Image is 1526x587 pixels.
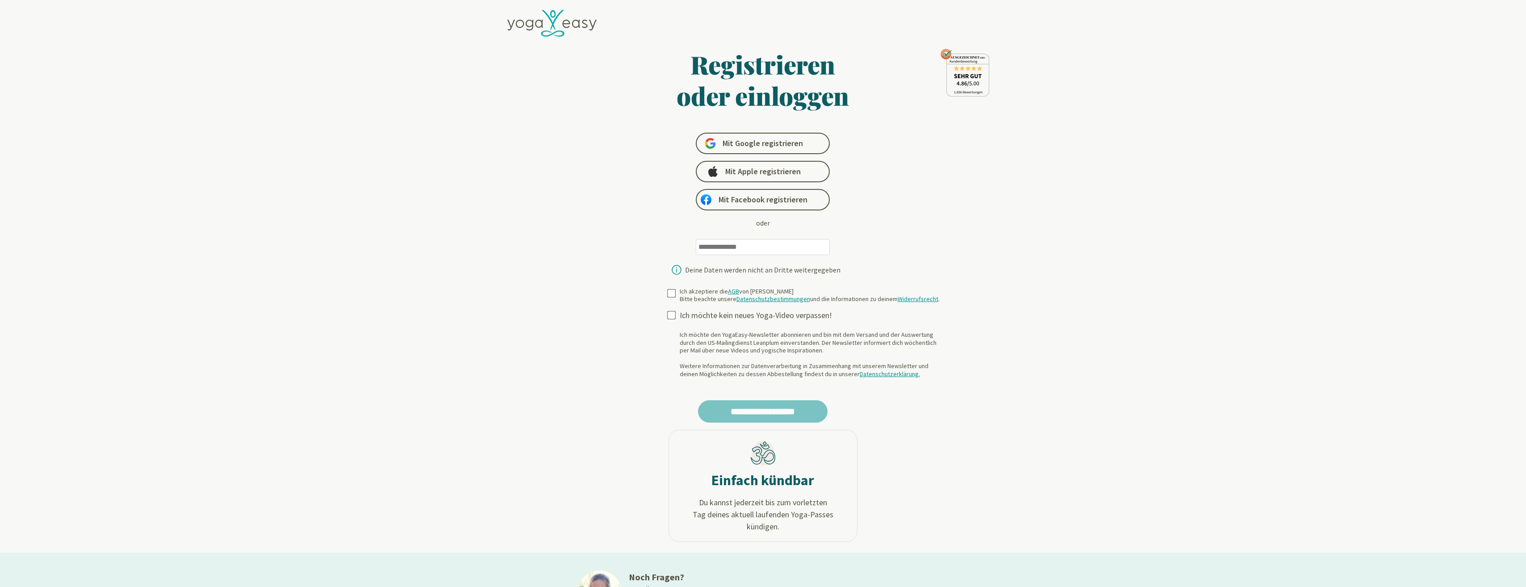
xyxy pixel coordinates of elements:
[680,288,940,303] div: Ich akzeptiere die von [PERSON_NAME] Bitte beachte unsere und die Informationen zu deinem .
[696,189,830,210] a: Mit Facebook registrieren
[860,370,920,378] a: Datenschutzerklärung.
[680,310,947,321] div: Ich möchte kein neues Yoga-Video verpassen!
[696,133,830,154] a: Mit Google registrieren
[756,218,770,228] div: oder
[725,166,801,177] span: Mit Apple registrieren
[680,331,947,378] div: Ich möchte den YogaEasy-Newsletter abonnieren und bin mit dem Versand und der Auswertung durch de...
[723,138,803,149] span: Mit Google registrieren
[941,49,989,96] img: ausgezeichnet_seal.png
[898,295,938,303] a: Widerrufsrecht
[728,287,739,295] a: AGB
[736,295,810,303] a: Datenschutzbestimmungen
[719,194,807,205] span: Mit Facebook registrieren
[685,266,840,273] div: Deine Daten werden nicht an Dritte weitergegeben
[678,496,848,532] span: Du kannst jederzeit bis zum vorletzten Tag deines aktuell laufenden Yoga-Passes kündigen.
[590,49,936,111] h1: Registrieren oder einloggen
[629,570,932,584] h3: Noch Fragen?
[711,471,814,489] h2: Einfach kündbar
[696,161,830,182] a: Mit Apple registrieren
